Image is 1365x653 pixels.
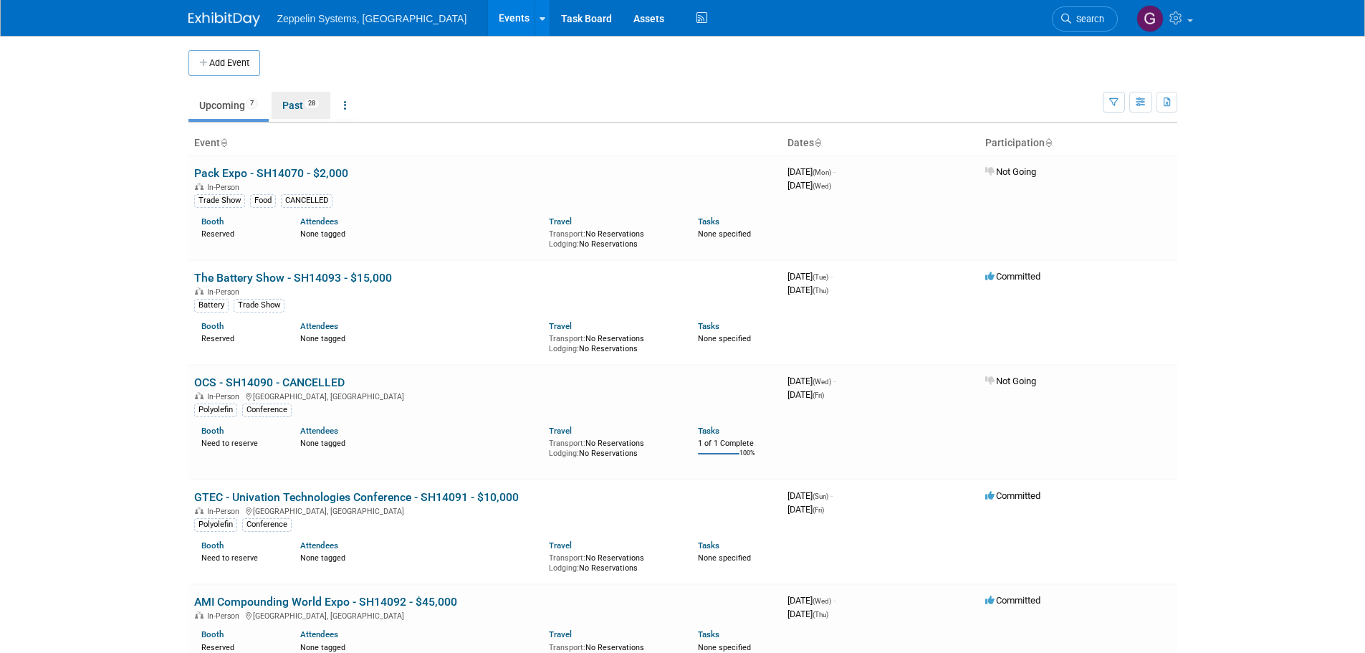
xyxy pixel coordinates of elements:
div: No Reservations No Reservations [549,436,676,458]
span: Lodging: [549,239,579,249]
div: Conference [242,404,292,416]
button: Add Event [188,50,260,76]
span: In-Person [207,507,244,516]
div: None tagged [300,436,538,449]
div: None tagged [300,640,538,653]
div: [GEOGRAPHIC_DATA], [GEOGRAPHIC_DATA] [194,505,776,516]
div: Need to reserve [201,550,279,563]
a: Upcoming7 [188,92,269,119]
span: Transport: [549,553,585,563]
span: (Fri) [813,391,824,399]
span: Committed [985,271,1040,282]
a: Travel [549,629,572,639]
span: In-Person [207,287,244,297]
img: In-Person Event [195,287,203,295]
span: (Fri) [813,506,824,514]
img: ExhibitDay [188,12,260,27]
a: Sort by Event Name [220,137,227,148]
span: - [830,490,833,501]
img: In-Person Event [195,507,203,514]
span: Search [1071,14,1104,24]
a: Booth [201,216,224,227]
a: Travel [549,321,572,331]
a: The Battery Show - SH14093 - $15,000 [194,271,392,285]
a: Sort by Start Date [814,137,821,148]
span: Transport: [549,229,585,239]
span: [DATE] [787,376,835,386]
span: In-Person [207,392,244,401]
span: Committed [985,595,1040,606]
a: Attendees [300,540,338,550]
a: Attendees [300,426,338,436]
a: Tasks [698,426,719,436]
span: (Wed) [813,182,831,190]
span: None specified [698,643,751,652]
span: (Wed) [813,597,831,605]
a: Booth [201,321,224,331]
div: [GEOGRAPHIC_DATA], [GEOGRAPHIC_DATA] [194,390,776,401]
span: Not Going [985,166,1036,177]
span: Transport: [549,439,585,448]
span: [DATE] [787,504,824,515]
td: 100% [739,449,755,469]
div: Need to reserve [201,436,279,449]
div: Trade Show [234,299,284,312]
div: Reserved [201,331,279,344]
div: CANCELLED [281,194,332,207]
span: [DATE] [787,490,833,501]
span: [DATE] [787,609,828,619]
div: Trade Show [194,194,245,207]
span: In-Person [207,611,244,621]
span: [DATE] [787,180,831,191]
span: None specified [698,334,751,343]
div: No Reservations No Reservations [549,227,676,249]
span: (Wed) [813,378,831,386]
img: Genevieve Dewald [1136,5,1164,32]
span: None specified [698,229,751,239]
span: - [833,595,835,606]
span: 28 [304,98,320,109]
span: [DATE] [787,595,835,606]
a: Travel [549,540,572,550]
span: (Tue) [813,273,828,281]
img: In-Person Event [195,183,203,190]
span: - [833,376,835,386]
div: No Reservations No Reservations [549,550,676,573]
a: Booth [201,629,224,639]
span: Committed [985,490,1040,501]
a: Tasks [698,540,719,550]
a: GTEC - Univation Technologies Conference - SH14091 - $10,000 [194,490,519,504]
a: Travel [549,426,572,436]
th: Event [188,131,782,156]
span: Transport: [549,334,585,343]
span: (Thu) [813,287,828,295]
div: Reserved [201,227,279,239]
a: Sort by Participation Type [1045,137,1052,148]
span: [DATE] [787,166,835,177]
span: (Sun) [813,492,828,500]
a: Attendees [300,629,338,639]
a: Tasks [698,321,719,331]
div: Polyolefin [194,404,237,416]
div: [GEOGRAPHIC_DATA], [GEOGRAPHIC_DATA] [194,609,776,621]
a: Attendees [300,321,338,331]
div: None tagged [300,550,538,563]
a: Pack Expo - SH14070 - $2,000 [194,166,348,180]
th: Participation [980,131,1177,156]
div: Battery [194,299,229,312]
a: Past28 [272,92,330,119]
div: Reserved [201,640,279,653]
span: In-Person [207,183,244,192]
img: In-Person Event [195,611,203,619]
th: Dates [782,131,980,156]
div: No Reservations No Reservations [549,331,676,353]
img: In-Person Event [195,392,203,399]
a: Tasks [698,629,719,639]
a: Travel [549,216,572,227]
div: None tagged [300,331,538,344]
span: Not Going [985,376,1036,386]
span: [DATE] [787,285,828,295]
div: Conference [242,518,292,531]
div: 1 of 1 Complete [698,439,776,449]
span: Transport: [549,643,585,652]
